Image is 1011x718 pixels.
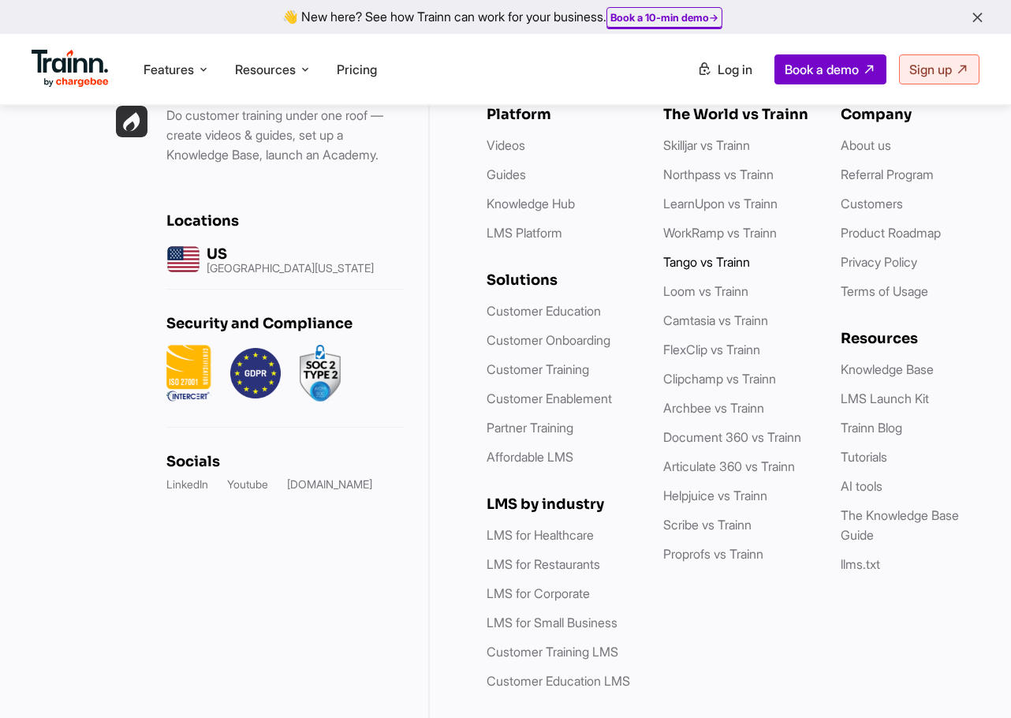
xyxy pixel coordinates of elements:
[487,615,617,630] a: LMS for Small Business
[841,330,986,347] h6: Resources
[487,391,612,406] a: Customer Enablement
[841,196,903,211] a: Customers
[841,361,934,377] a: Knowledge Base
[663,429,801,445] a: Document 360 vs Trainn
[166,106,403,165] p: Do customer training under one roof — create videos & guides, set up a Knowledge Base, launch an ...
[663,283,748,299] a: Loom vs Trainn
[663,137,750,153] a: Skilljar vs Trainn
[841,420,902,436] a: Trainn Blog
[841,225,941,241] a: Product Roadmap
[487,644,618,660] a: Customer Training LMS
[487,673,630,689] a: Customer Education LMS
[166,242,200,276] img: us headquarters
[899,54,979,84] a: Sign up
[663,225,777,241] a: WorkRamp vs Trainn
[487,271,632,289] h6: Solutions
[663,254,750,270] a: Tango vs Trainn
[166,345,211,402] img: ISO
[663,196,778,211] a: LearnUpon vs Trainn
[663,371,776,387] a: Clipchamp vs Trainn
[487,527,594,543] a: LMS for Healthcare
[663,546,763,562] a: Proprofs vs Trainn
[841,478,882,494] a: AI tools
[487,585,590,601] a: LMS for Corporate
[663,400,764,416] a: Archbee vs Trainn
[230,345,281,402] img: GDPR.png
[932,642,1011,718] iframe: Chat Widget
[235,61,296,78] span: Resources
[841,507,959,543] a: The Knowledge Base Guide
[32,50,109,88] img: Trainn Logo
[487,166,526,182] a: Guides
[718,62,752,77] span: Log in
[144,61,194,78] span: Features
[166,453,403,470] h6: Socials
[610,11,718,24] a: Book a 10-min demo→
[841,556,880,572] a: llms.txt
[300,345,341,402] img: soc2
[785,62,859,77] span: Book a demo
[663,312,768,328] a: Camtasia vs Trainn
[487,225,562,241] a: LMS Platform
[841,137,891,153] a: About us
[841,166,934,182] a: Referral Program
[207,263,374,274] p: [GEOGRAPHIC_DATA][US_STATE]
[487,495,632,513] h6: LMS by industry
[227,477,268,492] a: Youtube
[841,391,929,406] a: LMS Launch Kit
[663,166,774,182] a: Northpass vs Trainn
[663,488,767,503] a: Helpjuice vs Trainn
[487,106,632,123] h6: Platform
[487,332,610,348] a: Customer Onboarding
[688,55,762,84] a: Log in
[487,303,601,319] a: Customer Education
[663,458,795,474] a: Articulate 360 vs Trainn
[166,315,403,332] h6: Security and Compliance
[487,361,589,377] a: Customer Training
[487,420,573,436] a: Partner Training
[487,137,525,153] a: Videos
[487,196,575,211] a: Knowledge Hub
[337,62,377,77] a: Pricing
[663,342,760,357] a: FlexClip vs Trainn
[841,106,986,123] h6: Company
[841,449,887,465] a: Tutorials
[487,449,573,465] a: Affordable LMS
[116,106,147,137] img: Trainn | everything under one roof
[166,477,208,492] a: LinkedIn
[487,556,600,572] a: LMS for Restaurants
[774,54,886,84] a: Book a demo
[663,517,752,533] a: Scribe vs Trainn
[9,9,1002,24] div: 👋 New here? See how Trainn can work for your business.
[287,477,372,492] a: [DOMAIN_NAME]
[663,106,808,123] h6: The World vs Trainn
[207,245,374,263] h6: US
[841,254,917,270] a: Privacy Policy
[909,62,952,77] span: Sign up
[610,11,709,24] b: Book a 10-min demo
[841,283,928,299] a: Terms of Usage
[166,212,403,230] h6: Locations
